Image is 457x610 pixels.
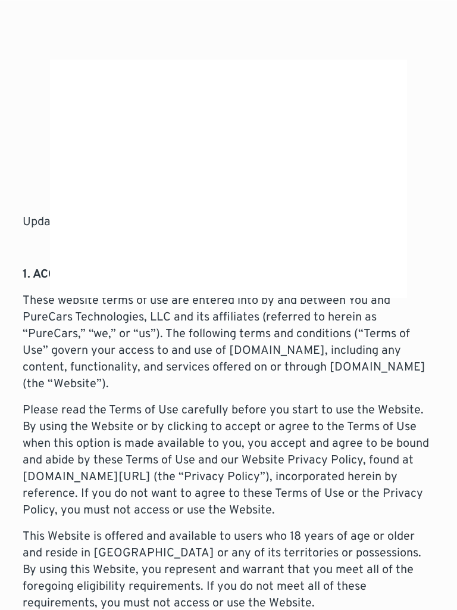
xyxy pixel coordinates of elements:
p: Please read the Terms of Use carefully before you start to use the Website. By using the Website ... [23,402,434,519]
p: These website terms of use are entered into by and between You and PureCars Technologies, LLC and... [23,292,434,393]
p: ‍ [23,240,434,257]
p: Updated as of [DATE] [23,214,434,231]
strong: 1. ACCEPTANCE OF THE TERMS OF USE [23,267,237,282]
img: blank image [50,60,407,298]
h6: LAST UPDATED: [DATE] [23,189,434,204]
